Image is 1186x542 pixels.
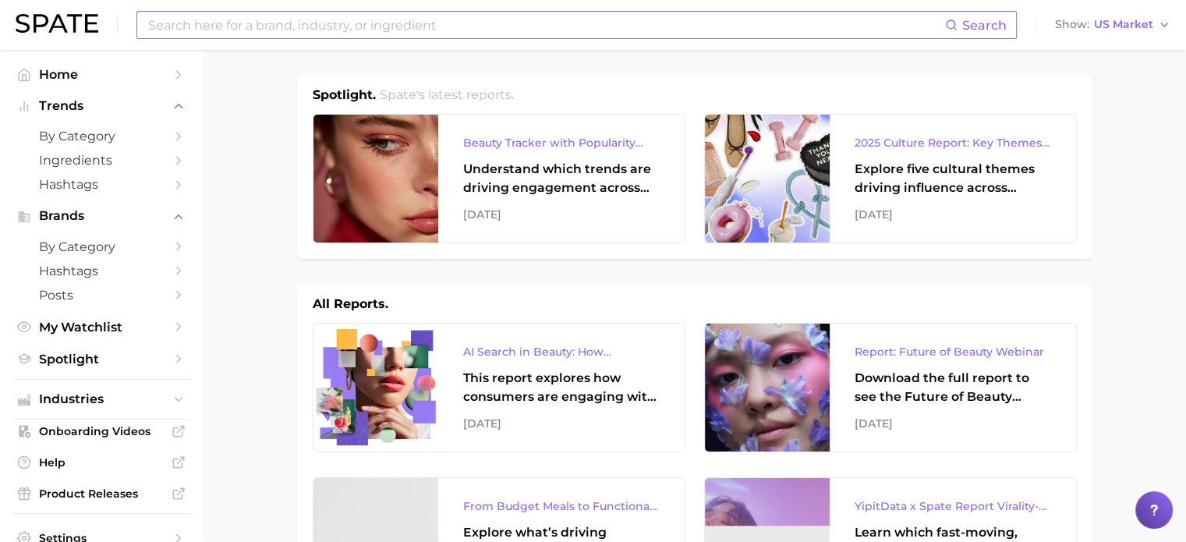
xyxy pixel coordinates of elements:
[855,369,1051,406] div: Download the full report to see the Future of Beauty trends we unpacked during the webinar.
[39,392,164,406] span: Industries
[855,414,1051,433] div: [DATE]
[463,342,660,361] div: AI Search in Beauty: How Consumers Are Using ChatGPT vs. Google Search
[39,99,164,113] span: Trends
[147,12,945,38] input: Search here for a brand, industry, or ingredient
[855,497,1051,515] div: YipitData x Spate Report Virality-Driven Brands Are Taking a Slice of the Beauty Pie
[313,323,685,452] a: AI Search in Beauty: How Consumers Are Using ChatGPT vs. Google SearchThis report explores how co...
[39,153,164,168] span: Ingredients
[12,62,190,87] a: Home
[12,235,190,259] a: by Category
[12,259,190,283] a: Hashtags
[313,86,376,105] h1: Spotlight.
[704,323,1077,452] a: Report: Future of Beauty WebinarDownload the full report to see the Future of Beauty trends we un...
[380,86,514,105] h2: Spate's latest reports.
[463,414,660,433] div: [DATE]
[1094,20,1153,29] span: US Market
[39,424,164,438] span: Onboarding Videos
[704,114,1077,243] a: 2025 Culture Report: Key Themes That Are Shaping Consumer DemandExplore five cultural themes driv...
[855,160,1051,197] div: Explore five cultural themes driving influence across beauty, food, and pop culture.
[1051,15,1174,35] button: ShowUS Market
[12,124,190,148] a: by Category
[1055,20,1089,29] span: Show
[463,205,660,224] div: [DATE]
[463,369,660,406] div: This report explores how consumers are engaging with AI-powered search tools — and what it means ...
[313,114,685,243] a: Beauty Tracker with Popularity IndexUnderstand which trends are driving engagement across platfor...
[855,205,1051,224] div: [DATE]
[39,129,164,143] span: by Category
[12,388,190,411] button: Industries
[463,133,660,152] div: Beauty Tracker with Popularity Index
[39,239,164,254] span: by Category
[463,497,660,515] div: From Budget Meals to Functional Snacks: Food & Beverage Trends Shaping Consumer Behavior This Sch...
[39,487,164,501] span: Product Releases
[962,18,1007,33] span: Search
[39,67,164,82] span: Home
[39,177,164,192] span: Hashtags
[39,209,164,223] span: Brands
[12,94,190,118] button: Trends
[39,264,164,278] span: Hashtags
[16,14,98,33] img: SPATE
[39,320,164,335] span: My Watchlist
[12,420,190,443] a: Onboarding Videos
[855,342,1051,361] div: Report: Future of Beauty Webinar
[463,160,660,197] div: Understand which trends are driving engagement across platforms in the skin, hair, makeup, and fr...
[39,352,164,367] span: Spotlight
[12,347,190,371] a: Spotlight
[12,451,190,474] a: Help
[39,288,164,303] span: Posts
[12,172,190,197] a: Hashtags
[39,455,164,469] span: Help
[12,148,190,172] a: Ingredients
[12,315,190,339] a: My Watchlist
[313,295,388,314] h1: All Reports.
[855,133,1051,152] div: 2025 Culture Report: Key Themes That Are Shaping Consumer Demand
[12,204,190,228] button: Brands
[12,482,190,505] a: Product Releases
[12,283,190,307] a: Posts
